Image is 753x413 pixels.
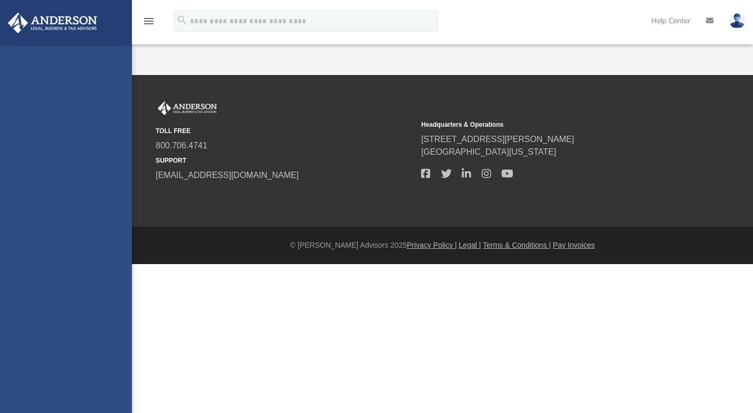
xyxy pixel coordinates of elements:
[421,147,556,156] a: [GEOGRAPHIC_DATA][US_STATE]
[156,171,299,180] a: [EMAIL_ADDRESS][DOMAIN_NAME]
[421,120,679,129] small: Headquarters & Operations
[483,241,551,249] a: Terms & Conditions |
[142,20,155,27] a: menu
[407,241,457,249] a: Privacy Policy |
[176,14,188,26] i: search
[156,156,414,165] small: SUPPORT
[729,13,745,29] img: User Pic
[156,126,414,136] small: TOLL FREE
[459,241,481,249] a: Legal |
[421,135,574,144] a: [STREET_ADDRESS][PERSON_NAME]
[156,101,219,115] img: Anderson Advisors Platinum Portal
[156,141,207,150] a: 800.706.4741
[132,240,753,251] div: © [PERSON_NAME] Advisors 2025
[553,241,595,249] a: Pay Invoices
[5,13,100,33] img: Anderson Advisors Platinum Portal
[142,15,155,27] i: menu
